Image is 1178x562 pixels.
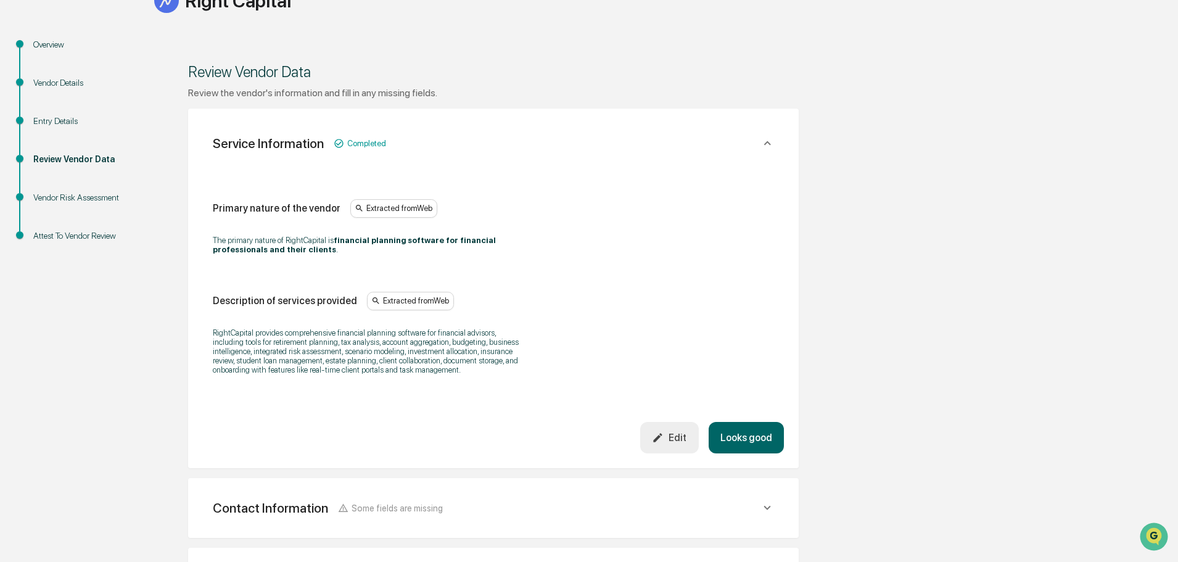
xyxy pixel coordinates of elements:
[33,153,134,166] div: Review Vendor Data
[7,174,83,196] a: 🔎Data Lookup
[89,157,99,167] div: 🗄️
[213,295,357,307] div: Description of services provided
[203,163,784,453] div: Service InformationCompleted
[84,151,158,173] a: 🗄️Attestations
[32,56,204,69] input: Clear
[33,76,134,89] div: Vendor Details
[7,151,84,173] a: 🖐️Preclearance
[210,98,224,113] button: Start new chat
[213,328,521,374] p: RightCapital provides comprehensive financial planning software for financial advisors, including...
[33,115,134,128] div: Entry Details
[709,422,784,453] button: Looks good
[33,191,134,204] div: Vendor Risk Assessment
[123,209,149,218] span: Pylon
[12,180,22,190] div: 🔎
[188,87,799,99] div: Review the vendor's information and fill in any missing fields.
[102,155,153,168] span: Attestations
[367,292,454,310] div: Extracted from Web
[87,209,149,218] a: Powered byPylon
[213,202,340,214] div: Primary nature of the vendor
[188,63,799,81] div: Review Vendor Data
[213,236,496,254] strong: financial planning software for financial professionals and their clients
[25,155,80,168] span: Preclearance
[347,139,386,148] span: Completed
[350,199,437,218] div: Extracted from Web
[203,493,784,523] div: Contact InformationSome fields are missing
[213,236,521,254] p: The primary nature of RightCapital is .
[203,123,784,163] div: Service InformationCompleted
[42,107,156,117] div: We're available if you need us!
[12,94,35,117] img: 1746055101610-c473b297-6a78-478c-a979-82029cc54cd1
[352,503,443,513] span: Some fields are missing
[213,136,324,151] div: Service Information
[12,26,224,46] p: How can we help?
[652,432,686,444] div: Edit
[1139,521,1172,555] iframe: Open customer support
[640,422,699,453] button: Edit
[12,157,22,167] div: 🖐️
[33,38,134,51] div: Overview
[25,179,78,191] span: Data Lookup
[213,500,328,516] div: Contact Information
[33,229,134,242] div: Attest To Vendor Review
[42,94,202,107] div: Start new chat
